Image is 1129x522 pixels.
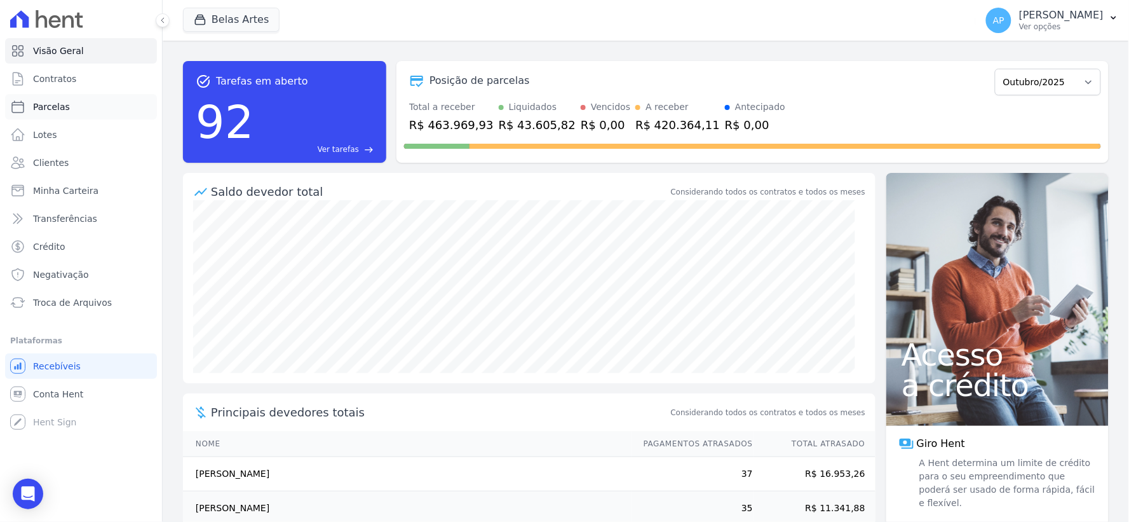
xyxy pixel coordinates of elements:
[216,74,308,89] span: Tarefas em aberto
[1019,22,1104,32] p: Ver opções
[5,94,157,120] a: Parcelas
[509,100,557,114] div: Liquidados
[725,116,785,134] div: R$ 0,00
[318,144,359,155] span: Ver tarefas
[5,38,157,64] a: Visão Geral
[196,74,211,89] span: task_alt
[409,116,494,134] div: R$ 463.969,93
[33,128,57,141] span: Lotes
[499,116,576,134] div: R$ 43.605,82
[5,262,157,287] a: Negativação
[917,457,1096,510] span: A Hent determina um limite de crédito para o seu empreendimento que poderá ser usado de forma ráp...
[196,89,254,155] div: 92
[5,381,157,407] a: Conta Hent
[635,116,720,134] div: R$ 420.364,11
[902,370,1093,401] span: a crédito
[5,66,157,92] a: Contratos
[429,73,530,88] div: Posição de parcelas
[754,431,875,457] th: Total Atrasado
[5,290,157,315] a: Troca de Arquivos
[183,457,632,491] td: [PERSON_NAME]
[646,100,689,114] div: A receber
[33,296,112,309] span: Troca de Arquivos
[33,100,70,113] span: Parcelas
[10,333,152,348] div: Plataformas
[183,431,632,457] th: Nome
[33,360,81,373] span: Recebíveis
[5,206,157,231] a: Transferências
[33,45,84,57] span: Visão Geral
[993,16,1004,25] span: AP
[33,72,76,85] span: Contratos
[211,404,668,421] span: Principais devedores totais
[33,184,98,197] span: Minha Carteira
[33,268,89,281] span: Negativação
[917,436,965,451] span: Giro Hent
[5,178,157,203] a: Minha Carteira
[671,186,865,198] div: Considerando todos os contratos e todos os meses
[671,407,865,418] span: Considerando todos os contratos e todos os meses
[902,340,1093,370] span: Acesso
[632,431,754,457] th: Pagamentos Atrasados
[1019,9,1104,22] p: [PERSON_NAME]
[632,457,754,491] td: 37
[5,122,157,148] a: Lotes
[735,100,785,114] div: Antecipado
[5,150,157,175] a: Clientes
[591,100,630,114] div: Vencidos
[976,3,1129,38] button: AP [PERSON_NAME] Ver opções
[33,212,97,225] span: Transferências
[364,145,374,155] span: east
[13,479,43,509] div: Open Intercom Messenger
[754,457,875,491] td: R$ 16.953,26
[5,234,157,259] a: Crédito
[33,156,69,169] span: Clientes
[183,8,280,32] button: Belas Artes
[211,183,668,200] div: Saldo devedor total
[33,388,83,401] span: Conta Hent
[259,144,374,155] a: Ver tarefas east
[33,240,65,253] span: Crédito
[581,116,630,134] div: R$ 0,00
[409,100,494,114] div: Total a receber
[5,354,157,379] a: Recebíveis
